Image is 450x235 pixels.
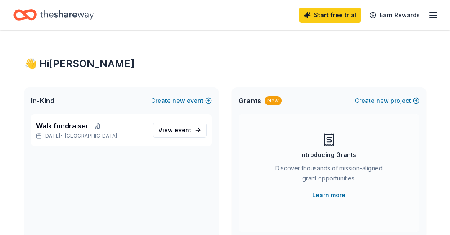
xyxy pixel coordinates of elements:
span: View [158,125,191,135]
a: View event [153,123,207,138]
span: [GEOGRAPHIC_DATA] [65,133,117,139]
button: Createnewproject [355,96,419,106]
div: Introducing Grants! [300,150,358,160]
a: Home [13,5,94,25]
a: Learn more [312,190,345,200]
div: New [265,96,282,105]
span: Grants [239,96,261,106]
div: 👋 Hi [PERSON_NAME] [24,57,426,70]
span: new [172,96,185,106]
div: Discover thousands of mission-aligned grant opportunities. [272,163,386,187]
a: Start free trial [299,8,361,23]
span: Walk fundraiser [36,121,89,131]
button: Createnewevent [151,96,212,106]
p: [DATE] • [36,133,146,139]
span: event [175,126,191,133]
span: new [376,96,389,106]
span: In-Kind [31,96,54,106]
a: Earn Rewards [365,8,425,23]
